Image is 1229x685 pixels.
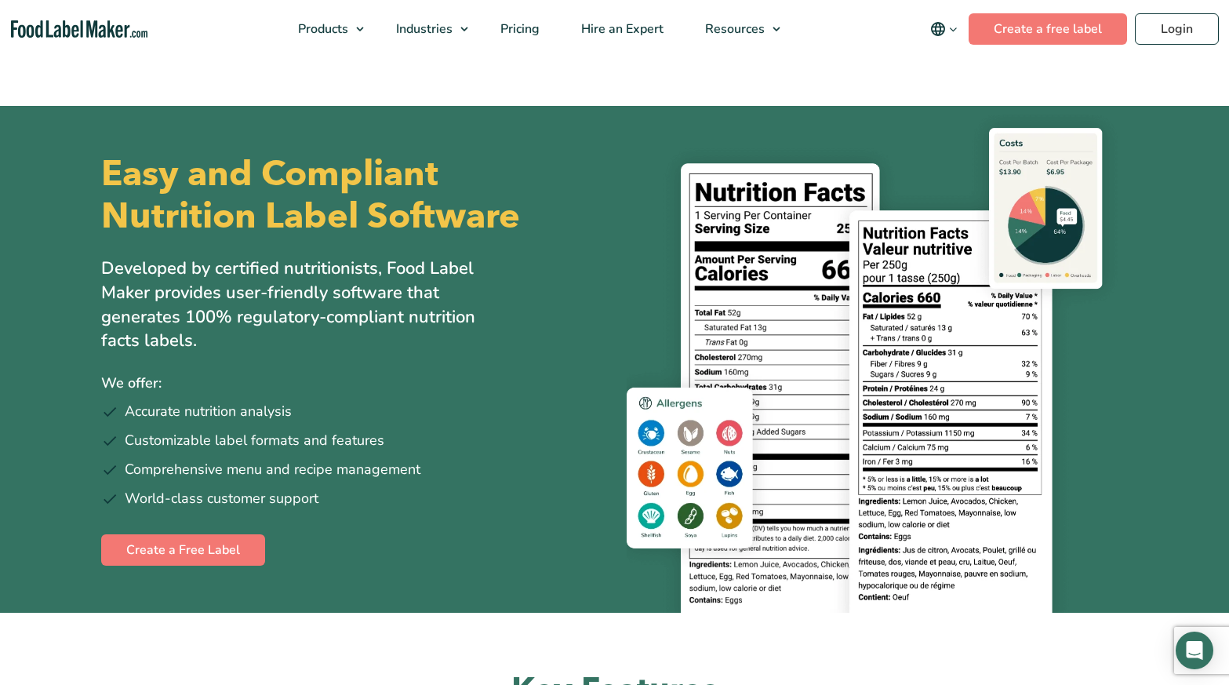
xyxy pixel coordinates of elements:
span: Pricing [496,20,541,38]
a: Create a free label [969,13,1127,45]
h1: Easy and Compliant Nutrition Label Software [101,153,602,238]
span: Products [293,20,350,38]
span: Accurate nutrition analysis [125,401,292,422]
span: Customizable label formats and features [125,430,384,451]
span: Hire an Expert [576,20,665,38]
div: Open Intercom Messenger [1176,632,1213,669]
span: Comprehensive menu and recipe management [125,459,420,480]
p: We offer: [101,372,603,395]
span: Resources [700,20,766,38]
a: Login [1135,13,1219,45]
span: Industries [391,20,454,38]
a: Create a Free Label [101,534,265,566]
span: World-class customer support [125,488,318,509]
p: Developed by certified nutritionists, Food Label Maker provides user-friendly software that gener... [101,257,509,353]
